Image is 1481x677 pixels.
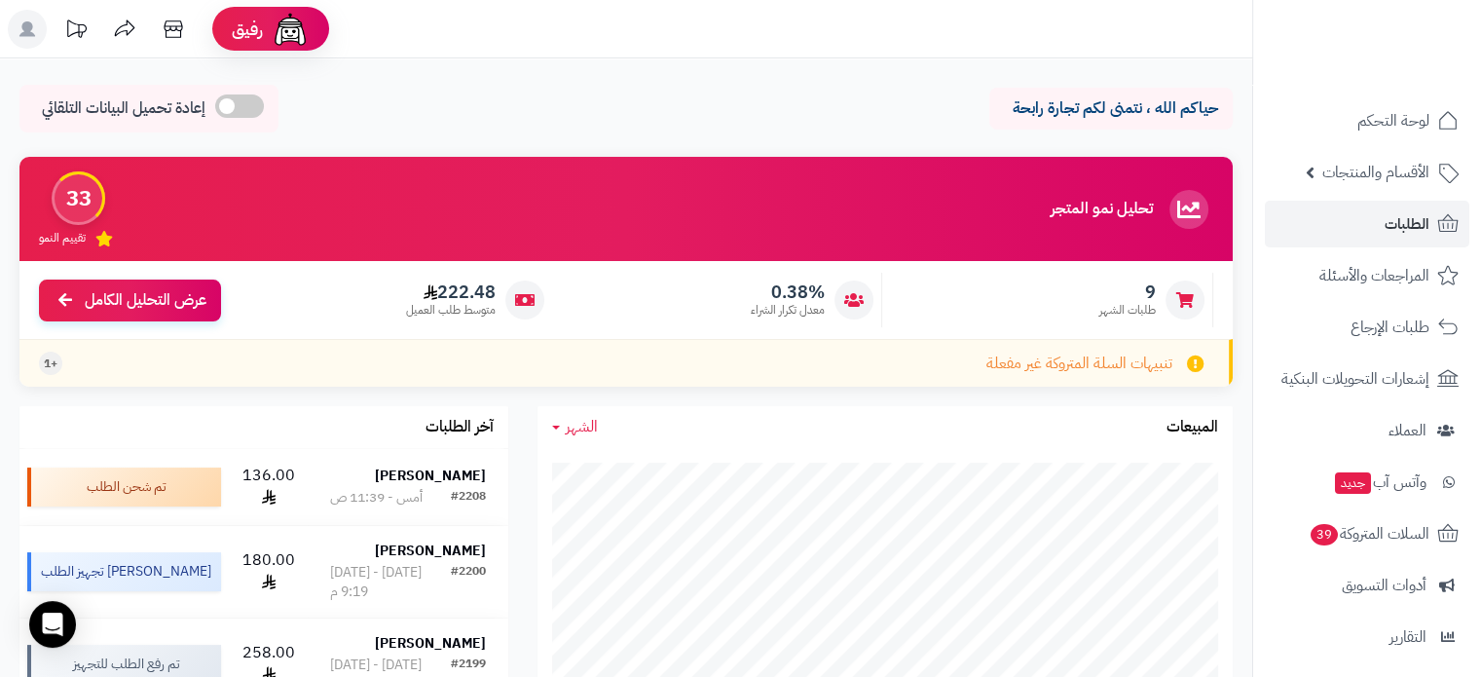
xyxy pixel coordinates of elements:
a: وآتس آبجديد [1265,459,1469,506]
span: 9 [1099,282,1156,303]
img: ai-face.png [271,10,310,49]
span: الطلبات [1385,210,1429,238]
span: متوسط طلب العميل [406,302,496,319]
span: تقييم النمو [39,230,86,246]
td: 180.00 [229,526,308,618]
a: الطلبات [1265,201,1469,247]
div: [DATE] - [DATE] 9:19 م [330,563,451,602]
span: معدل تكرار الشراء [751,302,825,319]
div: Open Intercom Messenger [29,601,76,648]
td: 136.00 [229,449,308,525]
span: عرض التحليل الكامل [85,289,206,312]
span: إعادة تحميل البيانات التلقائي [42,97,205,120]
h3: المبيعات [1166,419,1218,436]
span: رفيق [232,18,263,41]
a: السلات المتروكة39 [1265,510,1469,557]
a: التقارير [1265,614,1469,660]
p: حياكم الله ، نتمنى لكم تجارة رابحة [1004,97,1218,120]
a: عرض التحليل الكامل [39,280,221,321]
span: 222.48 [406,282,496,303]
span: أدوات التسويق [1342,572,1426,599]
span: وآتس آب [1333,469,1426,496]
div: #2208 [451,488,486,508]
span: تنبيهات السلة المتروكة غير مفعلة [986,353,1172,375]
span: طلبات الإرجاع [1351,314,1429,341]
a: العملاء [1265,407,1469,454]
div: تم شحن الطلب [27,468,221,507]
span: 39 [1311,524,1338,545]
a: إشعارات التحويلات البنكية [1265,356,1469,402]
div: أمس - 11:39 ص [330,488,423,508]
strong: [PERSON_NAME] [375,633,486,654]
span: الأقسام والمنتجات [1322,159,1429,186]
div: [PERSON_NAME] تجهيز الطلب [27,552,221,591]
span: 0.38% [751,282,825,303]
span: إشعارات التحويلات البنكية [1281,365,1429,393]
a: تحديثات المنصة [52,10,100,54]
img: logo-2.png [1349,52,1462,93]
span: العملاء [1388,417,1426,444]
h3: آخر الطلبات [426,419,494,436]
span: السلات المتروكة [1309,520,1429,547]
strong: [PERSON_NAME] [375,541,486,561]
span: المراجعات والأسئلة [1319,262,1429,289]
h3: تحليل نمو المتجر [1051,201,1153,218]
span: +1 [44,356,57,372]
span: لوحة التحكم [1357,107,1429,134]
a: الشهر [552,416,598,438]
div: #2200 [451,563,486,602]
span: طلبات الشهر [1099,302,1156,319]
span: الشهر [566,415,598,438]
a: المراجعات والأسئلة [1265,252,1469,299]
a: أدوات التسويق [1265,562,1469,609]
a: طلبات الإرجاع [1265,304,1469,351]
span: التقارير [1389,623,1426,651]
a: لوحة التحكم [1265,97,1469,144]
strong: [PERSON_NAME] [375,466,486,486]
span: جديد [1335,472,1371,494]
